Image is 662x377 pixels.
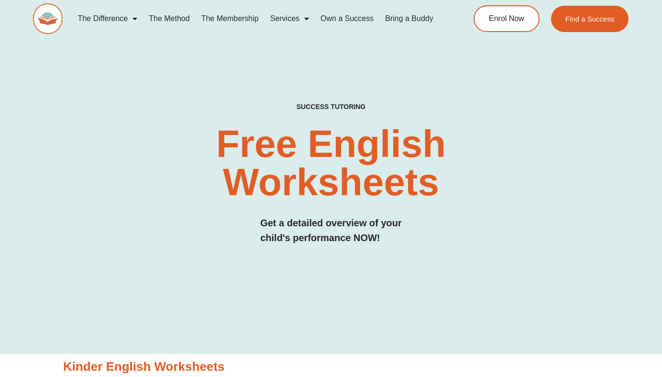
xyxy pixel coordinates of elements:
[489,15,524,22] span: Enrol Now
[260,216,402,245] h3: Get a detailed overview of your child's performance NOW!
[474,5,540,32] a: Enrol Now
[551,6,629,32] a: Find a Success
[565,15,615,22] span: Find a Success
[72,8,143,30] a: The Difference
[498,269,662,377] iframe: Chat Widget
[143,8,195,30] a: The Method
[63,359,599,375] h3: Kinder English Worksheets
[134,125,528,201] h2: Free English Worksheets​
[315,8,379,30] a: Own a Success
[243,103,419,111] h4: SUCCESS TUTORING​
[379,8,439,30] a: Bring a Buddy
[72,8,440,30] nav: Menu
[265,8,315,30] a: Services
[196,8,265,30] a: The Membership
